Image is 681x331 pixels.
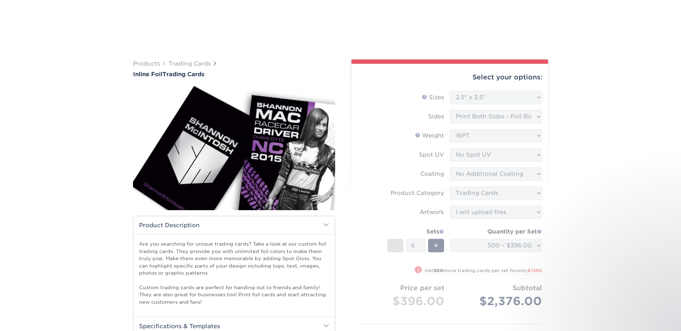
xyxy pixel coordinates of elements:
a: Trading Cards [168,60,211,67]
iframe: Intercom live chat [657,307,674,324]
img: Inline Foil 01 [133,78,335,218]
div: Select your options: [357,64,542,91]
p: Are you searching for unique trading cards? Take a look at our custom foil trading cards. They pr... [139,240,329,305]
a: Inline FoilTrading Cards [133,71,335,78]
a: Products [133,60,160,67]
h1: Trading Cards [133,71,335,78]
span: Inline Foil [133,71,162,78]
h2: Product Description [133,216,335,234]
